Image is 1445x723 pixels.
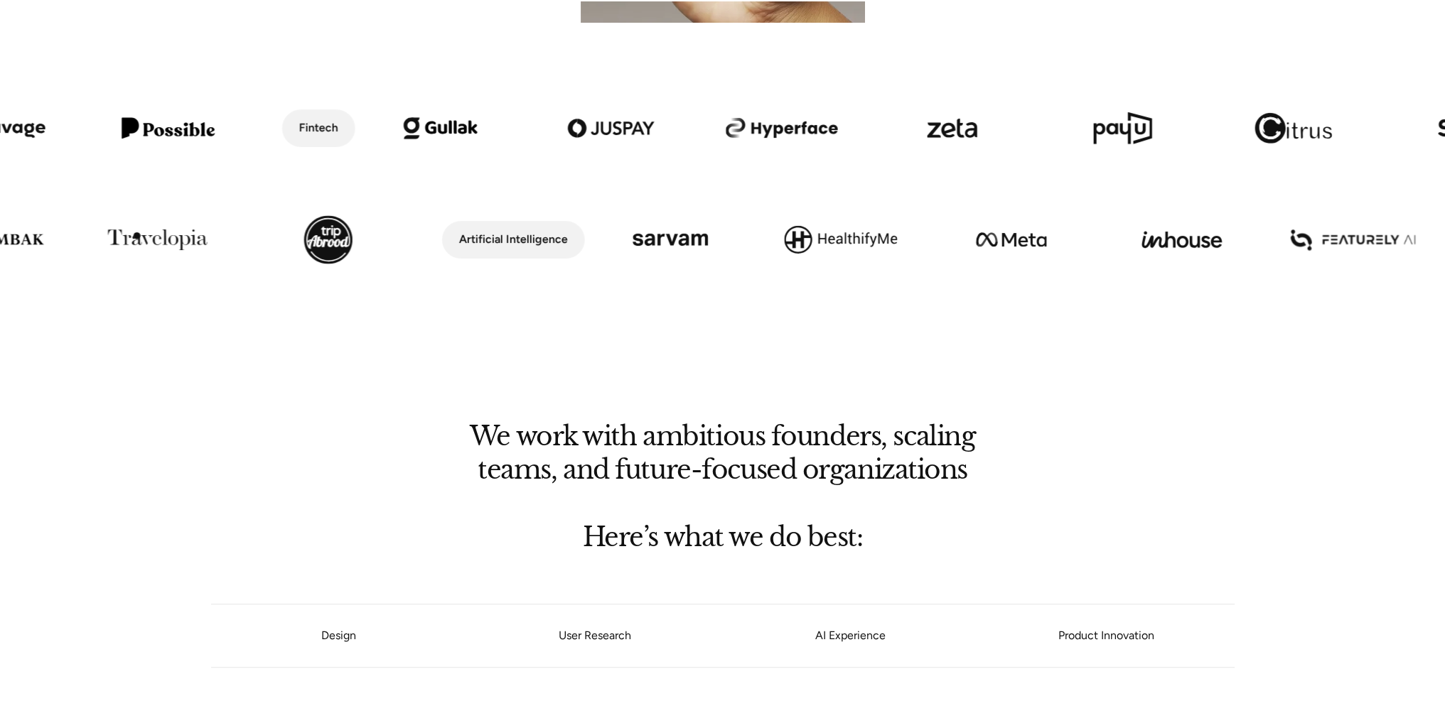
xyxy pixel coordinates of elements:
[446,425,1000,479] h2: We work with ambitious founders, scaling teams, and future-focused organizations
[299,118,338,138] div: Fintech
[723,631,979,640] a: AI Experience
[467,631,723,640] a: User Research
[321,629,356,642] a: Design
[446,526,1000,548] h2: Here’s what we do best:
[459,229,568,250] div: Artificial Intelligence
[979,631,1235,640] a: Product Innovation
